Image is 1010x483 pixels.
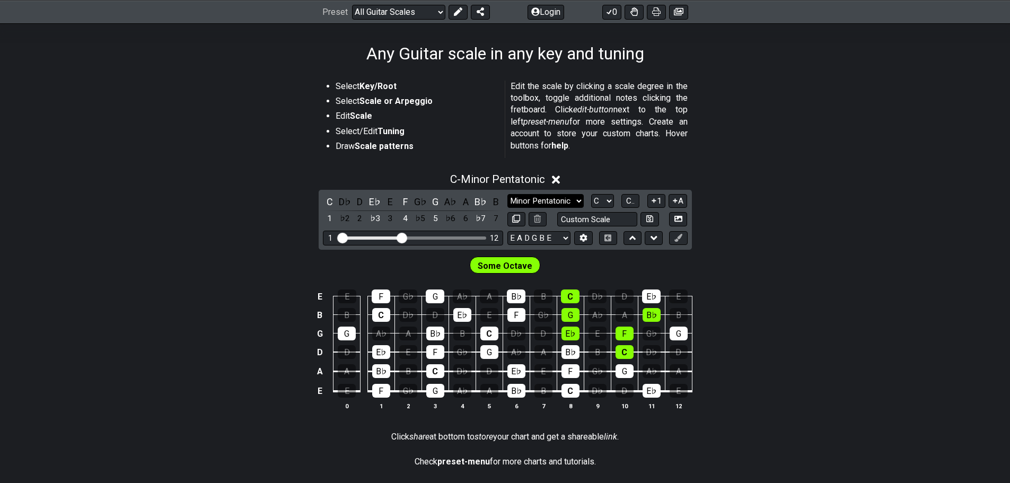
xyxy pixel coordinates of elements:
[480,308,498,322] div: E
[669,212,687,226] button: Create Image
[615,289,634,303] div: D
[449,400,476,411] th: 4
[372,308,390,322] div: C
[313,362,326,381] td: A
[561,345,579,359] div: B♭
[338,364,356,378] div: A
[333,400,361,411] th: 0
[645,231,663,245] button: Move down
[599,231,617,245] button: Toggle horizontal chord view
[621,194,639,208] button: C..
[336,110,498,125] li: Edit
[480,289,498,303] div: A
[670,345,688,359] div: D
[626,196,635,206] span: C..
[591,194,614,208] select: Tonic/Root
[366,43,644,64] h1: Any Guitar scale in any key and tuning
[530,400,557,411] th: 7
[328,234,332,243] div: 1
[398,212,412,226] div: toggle scale degree
[368,212,382,226] div: toggle scale degree
[444,195,458,209] div: toggle pitch class
[665,400,692,411] th: 12
[426,308,444,322] div: D
[478,258,532,274] span: First enable full edit mode to edit
[669,4,688,19] button: Create image
[359,81,397,91] strong: Key/Root
[426,384,444,398] div: G
[372,327,390,340] div: A♭
[338,327,356,340] div: G
[480,345,498,359] div: G
[670,327,688,340] div: G
[428,195,442,209] div: toggle pitch class
[352,4,445,19] select: Preset
[480,327,498,340] div: C
[338,308,356,322] div: B
[336,81,498,95] li: Select
[426,289,444,303] div: G
[507,345,525,359] div: A♭
[336,95,498,110] li: Select
[336,140,498,155] li: Draw
[367,400,394,411] th: 1
[398,195,412,209] div: toggle pitch class
[399,384,417,398] div: G♭
[399,345,417,359] div: E
[338,289,356,303] div: E
[459,212,472,226] div: toggle scale degree
[490,234,498,243] div: 12
[338,212,352,226] div: toggle scale degree
[399,327,417,340] div: A
[625,4,644,19] button: Toggle Dexterity for all fretkits
[338,195,352,209] div: toggle pitch class
[383,212,397,226] div: toggle scale degree
[551,140,568,151] strong: help
[561,384,579,398] div: C
[511,81,688,152] p: Edit the scale by clicking a scale degree in the toolbox, toggle additional notes clicking the fr...
[604,432,617,442] em: link
[355,141,414,151] strong: Scale patterns
[647,194,665,208] button: 1
[643,308,661,322] div: B♭
[534,384,552,398] div: B
[421,400,449,411] th: 3
[480,384,498,398] div: A
[372,289,390,303] div: F
[643,384,661,398] div: E♭
[415,456,596,468] p: Check for more charts and tutorials.
[507,289,525,303] div: B♭
[453,327,471,340] div: B
[426,327,444,340] div: B♭
[353,212,367,226] div: toggle scale degree
[426,364,444,378] div: C
[507,327,525,340] div: D♭
[669,231,687,245] button: First click edit preset to enable marker editing
[336,126,498,140] li: Select/Edit
[414,195,427,209] div: toggle pitch class
[322,7,348,17] span: Preset
[561,364,579,378] div: F
[574,231,592,245] button: Edit Tuning
[313,381,326,401] td: E
[338,345,356,359] div: D
[350,111,372,121] strong: Scale
[529,212,547,226] button: Delete
[323,231,503,245] div: Visible fret range
[507,231,570,245] select: Tuning
[480,364,498,378] div: D
[616,308,634,322] div: A
[528,4,564,19] button: Login
[642,289,661,303] div: E♭
[409,432,429,442] em: share
[353,195,367,209] div: toggle pitch class
[640,212,658,226] button: Store user defined scale
[589,327,607,340] div: E
[534,308,552,322] div: G♭
[476,400,503,411] th: 5
[647,4,666,19] button: Print
[616,384,634,398] div: D
[394,400,421,411] th: 2
[474,212,488,226] div: toggle scale degree
[453,289,471,303] div: A♭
